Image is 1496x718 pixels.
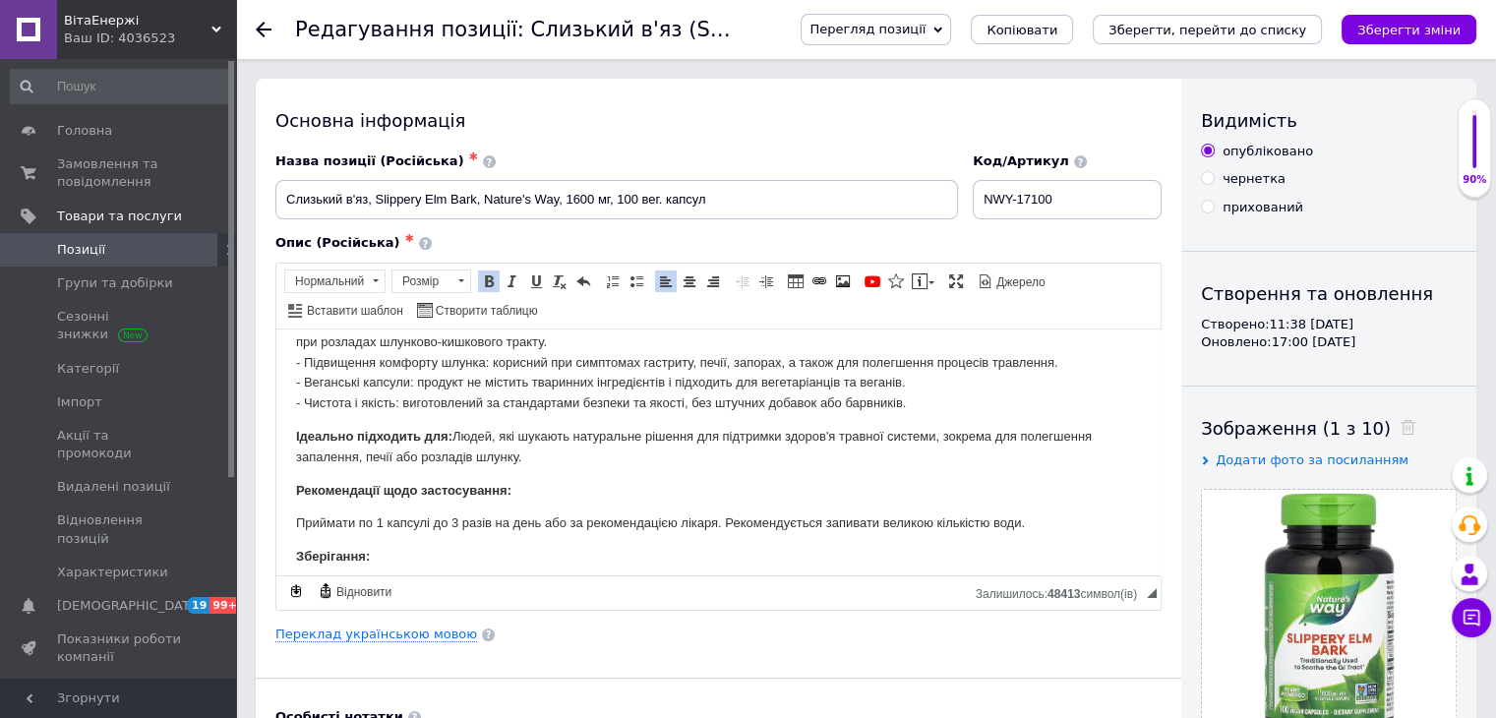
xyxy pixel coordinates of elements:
[862,270,883,292] a: Додати відео з YouTube
[1452,598,1491,637] button: Чат з покупцем
[57,308,182,343] span: Сезонні знижки
[20,99,176,114] strong: Ідеально підходить для:
[57,564,168,581] span: Характеристики
[655,270,677,292] a: По лівому краю
[209,597,242,614] span: 99+
[679,270,700,292] a: По центру
[1342,15,1476,44] button: Зберегти зміни
[57,393,102,411] span: Імпорт
[885,270,907,292] a: Вставити іконку
[57,630,182,666] span: Показники роботи компанії
[1201,316,1457,333] div: Створено: 11:38 [DATE]
[64,30,236,47] div: Ваш ID: 4036523
[20,97,865,139] p: Людей, які шукають натуральне рішення для підтримки здоров'я травної системи, зокрема для полегше...
[1223,143,1313,160] div: опубліковано
[295,18,1321,41] h1: Редагування позиції: Слизький в'яз (Slippery Elm Bark), Nature's Way, 1600 мг, 100 вег. капсул
[1093,15,1322,44] button: Зберегти, перейти до списку
[1108,23,1306,37] i: Зберегти, перейти до списку
[809,22,926,36] span: Перегляд позиції
[57,597,203,615] span: [DEMOGRAPHIC_DATA]
[1458,98,1491,198] div: 90% Якість заповнення
[732,270,753,292] a: Зменшити відступ
[20,153,235,168] strong: Рекомендації щодо застосування:
[971,15,1073,44] button: Копіювати
[525,270,547,292] a: Підкреслений (Ctrl+U)
[909,270,937,292] a: Вставити повідомлення
[1216,452,1408,467] span: Додати фото за посиланням
[57,274,173,292] span: Групи та добірки
[315,580,394,602] a: Відновити
[64,12,211,30] span: ВітаЕнержі
[1201,416,1457,441] div: Зображення (1 з 10)
[469,150,478,163] span: ✱
[304,303,403,320] span: Вставити шаблон
[20,184,865,205] p: Приймати по 1 капсулі до 3 разів на день або за рекомендацією лікаря. Рекомендується запивати вел...
[1201,108,1457,133] div: Видимість
[285,299,406,321] a: Вставити шаблон
[478,270,500,292] a: Жирний (Ctrl+B)
[785,270,807,292] a: Таблиця
[572,270,594,292] a: Повернути (Ctrl+Z)
[57,122,112,140] span: Головна
[1147,588,1157,598] span: Потягніть для зміни розмірів
[57,360,119,378] span: Категорії
[987,23,1057,37] span: Копіювати
[57,208,182,225] span: Товари та послуги
[275,235,400,250] span: Опис (Російська)
[1459,173,1490,187] div: 90%
[414,299,541,321] a: Створити таблицю
[1223,170,1286,188] div: чернетка
[284,269,386,293] a: Нормальний
[276,329,1161,575] iframe: Редактор, 133F92E9-0AF8-4C59-A45E-DEEE037FD97A
[275,627,477,642] a: Переклад українською мовою
[275,153,464,168] span: Назва позиції (Російська)
[57,427,182,462] span: Акції та промокоди
[57,478,170,496] span: Видалені позиції
[57,511,182,547] span: Відновлення позицій
[945,270,967,292] a: Максимізувати
[973,153,1069,168] span: Код/Артикул
[275,108,1162,133] div: Основна інформація
[976,582,1147,601] div: Кiлькiсть символiв
[187,597,209,614] span: 19
[1357,23,1461,37] i: Зберегти зміни
[1047,587,1080,601] span: 48413
[333,584,391,601] span: Відновити
[10,69,232,104] input: Пошук
[57,241,105,259] span: Позиції
[626,270,647,292] a: Вставити/видалити маркований список
[275,180,958,219] input: Наприклад, H&M жіноча сукня зелена 38 розмір вечірня максі з блискітками
[285,580,307,602] a: Зробити резервну копію зараз
[1223,199,1303,216] div: прихований
[433,303,538,320] span: Створити таблицю
[392,270,451,292] span: Розмір
[702,270,724,292] a: По правому краю
[256,22,271,37] div: Повернутися назад
[549,270,570,292] a: Видалити форматування
[502,270,523,292] a: Курсив (Ctrl+I)
[57,155,182,191] span: Замовлення та повідомлення
[1201,281,1457,306] div: Створення та оновлення
[808,270,830,292] a: Вставити/Редагувати посилання (Ctrl+L)
[975,270,1048,292] a: Джерело
[832,270,854,292] a: Зображення
[993,274,1046,291] span: Джерело
[405,232,414,245] span: ✱
[602,270,624,292] a: Вставити/видалити нумерований список
[20,219,93,234] strong: Зберігання:
[755,270,777,292] a: Збільшити відступ
[391,269,471,293] a: Розмір
[285,270,366,292] span: Нормальний
[1201,333,1457,351] div: Оновлено: 17:00 [DATE]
